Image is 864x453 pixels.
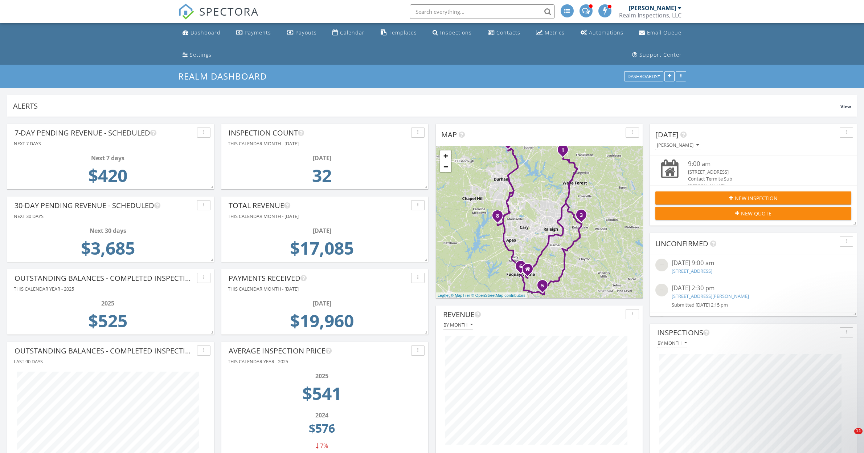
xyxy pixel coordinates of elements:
div: | [436,292,527,299]
div: 3424 Apple Meadow Drive, Fuquay Varina NC 27526 [528,269,532,273]
span: View [840,104,851,110]
a: Zoom in [440,150,451,161]
span: New Inspection [735,194,778,202]
td: 32 [231,162,413,193]
div: Metrics [545,29,565,36]
iframe: Intercom live chat [839,428,857,446]
a: [STREET_ADDRESS][PERSON_NAME] [672,293,749,299]
a: Inspections [430,26,475,40]
a: Calendar [329,26,368,40]
a: Automations (Advanced) [578,26,626,40]
a: Payouts [284,26,320,40]
span: Unconfirmed [655,239,708,248]
div: Thunderbird Lane Lot 70, Fuquay-Varina, NC 27526 [521,266,525,270]
td: 575.85 [231,420,413,441]
div: Templates [389,29,417,36]
a: Payments [233,26,274,40]
div: Payments [245,29,271,36]
td: 540.59 [231,380,413,411]
div: Dashboards [627,74,660,79]
td: 17085.0 [231,235,413,266]
a: Contacts [485,26,523,40]
a: 9:00 am [STREET_ADDRESS] Contact Termite Sub [PERSON_NAME] 1 hours and 18 minutes drive time 49.8... [655,159,851,203]
div: Outstanding Balances - Completed Inspections [15,273,194,284]
div: Inspection Count [229,128,408,138]
div: Inspections [657,327,837,338]
div: [DATE] 2:30 pm [672,284,835,293]
a: Support Center [629,48,685,62]
a: Email Queue [636,26,684,40]
div: Contact Termite Sub [688,175,835,182]
i: 3 [580,213,583,218]
div: Payments Received [229,273,408,284]
div: Calendar [340,29,365,36]
div: Revenue [443,309,623,320]
span: 11 [854,428,863,434]
div: Automations [589,29,623,36]
div: [STREET_ADDRESS] [688,169,835,175]
a: [DATE] 9:00 am [STREET_ADDRESS] [655,259,851,276]
div: 78 Oriental St, Angier, NC 27501 [542,285,547,290]
img: streetview [655,259,668,271]
div: Support Center [639,51,682,58]
div: Next 30 days [17,226,199,235]
div: Realm Inspections, LLC [619,12,681,19]
div: Next 7 days [17,154,199,162]
a: [DATE] 2:30 pm [STREET_ADDRESS] [STREET_ADDRESS] Submitted [DATE] 1:47 pm [655,316,851,340]
a: Settings [180,48,214,62]
div: Settings [190,51,212,58]
a: © OpenStreetMap contributors [471,293,525,298]
div: Outstanding Balances - Completed Inspections [15,345,194,356]
div: Inspections [440,29,472,36]
div: 2024 [231,411,413,420]
span: SPECTORA [199,4,259,19]
a: [DATE] 2:30 pm [STREET_ADDRESS][PERSON_NAME] Submitted [DATE] 2:15 pm [655,284,851,308]
img: streetview [655,316,668,329]
div: [DATE] 2:30 pm [672,316,835,325]
div: 1513 Anterra Dr, Wake Forest, NC 27587 [563,150,567,154]
i: 6 [519,264,522,269]
a: [STREET_ADDRESS] [672,268,712,274]
div: [DATE] [231,299,413,308]
div: By month [443,322,473,327]
div: 2025 [231,372,413,380]
i: 1 [561,148,564,153]
div: 1048 Montvale Ridge Dr, Cary, NC 27519 [497,215,502,220]
i: 5 [541,283,544,288]
td: 3685.0 [17,235,199,266]
img: The Best Home Inspection Software - Spectora [178,4,194,20]
div: 30-Day Pending Revenue - Scheduled [15,200,194,211]
div: 1429 Patchings Ln, Knightdale, NC 27545 [581,215,586,219]
a: Realm Dashboard [178,70,273,82]
button: [PERSON_NAME] [655,141,700,150]
a: Dashboard [180,26,224,40]
input: Search everything... [410,4,555,19]
button: Dashboards [624,72,663,82]
div: [PERSON_NAME] [657,143,699,148]
div: Payouts [295,29,317,36]
button: By month [443,320,473,330]
a: Metrics [533,26,568,40]
div: 7-Day Pending Revenue - Scheduled [15,128,194,138]
span: New Quote [741,210,771,217]
div: [PERSON_NAME] [629,4,676,12]
span: Map [441,130,457,139]
td: 420.0 [17,162,199,193]
a: Zoom out [440,161,451,172]
span: [DATE] [655,130,679,139]
div: [DATE] [231,226,413,235]
td: 525.0 [17,308,199,338]
div: [PERSON_NAME] [688,183,835,190]
div: By month [658,340,687,345]
button: New Inspection [655,191,851,205]
a: © MapTiler [451,293,470,298]
button: By month [657,338,687,348]
div: Contacts [496,29,520,36]
div: Dashboard [191,29,221,36]
button: New Quote [655,207,851,220]
a: Templates [378,26,420,40]
a: SPECTORA [178,10,259,25]
a: Leaflet [438,293,450,298]
td: 19960.0 [231,308,413,338]
div: 2025 [17,299,199,308]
